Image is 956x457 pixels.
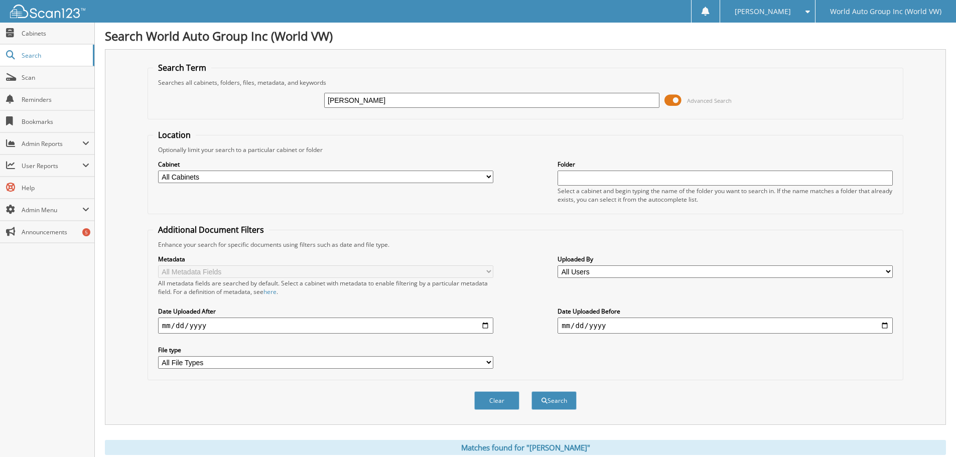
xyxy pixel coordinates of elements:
[558,255,893,263] label: Uploaded By
[22,73,89,82] span: Scan
[263,287,277,296] a: here
[10,5,85,18] img: scan123-logo-white.svg
[153,240,898,249] div: Enhance your search for specific documents using filters such as date and file type.
[22,95,89,104] span: Reminders
[687,97,732,104] span: Advanced Search
[82,228,90,236] div: 5
[158,318,493,334] input: start
[22,184,89,192] span: Help
[22,162,82,170] span: User Reports
[531,391,577,410] button: Search
[153,145,898,154] div: Optionally limit your search to a particular cabinet or folder
[158,279,493,296] div: All metadata fields are searched by default. Select a cabinet with metadata to enable filtering b...
[105,440,946,455] div: Matches found for "[PERSON_NAME]"
[22,228,89,236] span: Announcements
[558,160,893,169] label: Folder
[22,139,82,148] span: Admin Reports
[558,318,893,334] input: end
[22,29,89,38] span: Cabinets
[22,117,89,126] span: Bookmarks
[158,346,493,354] label: File type
[153,129,196,140] legend: Location
[735,9,791,15] span: [PERSON_NAME]
[558,187,893,204] div: Select a cabinet and begin typing the name of the folder you want to search in. If the name match...
[474,391,519,410] button: Clear
[153,62,211,73] legend: Search Term
[158,307,493,316] label: Date Uploaded After
[22,51,88,60] span: Search
[830,9,941,15] span: World Auto Group Inc (World VW)
[22,206,82,214] span: Admin Menu
[153,224,269,235] legend: Additional Document Filters
[105,28,946,44] h1: Search World Auto Group Inc (World VW)
[558,307,893,316] label: Date Uploaded Before
[158,160,493,169] label: Cabinet
[158,255,493,263] label: Metadata
[153,78,898,87] div: Searches all cabinets, folders, files, metadata, and keywords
